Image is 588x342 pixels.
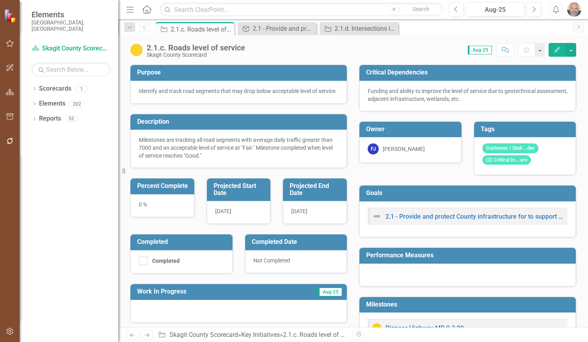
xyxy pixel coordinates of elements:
div: » » [158,331,347,340]
a: 2.1 - Provide and protect County infrastructure for to support resiliency, sustainability, and we... [240,24,314,33]
div: 202 [69,100,85,107]
a: 2.1.d. Intersections level of service [322,24,396,33]
a: Elements [39,99,65,108]
span: (2) Critical In...ure [482,155,531,165]
a: Key Initiatives [241,331,280,338]
span: Elements [32,10,110,19]
span: Aug-25 [468,46,492,54]
h3: Percent Complete [137,182,190,190]
div: FJ [368,143,379,154]
h3: Purpose [137,69,343,76]
span: [DATE] [291,208,307,214]
button: Aug-25 [466,2,525,17]
h3: Performance Measures [366,252,572,259]
h3: Projected End Date [290,182,343,196]
div: Not Completed [245,250,347,273]
h3: Critical Dependencies [366,69,572,76]
a: Skagit County Scorecard [32,44,110,53]
div: 52 [65,115,78,122]
a: Reports [39,114,61,123]
div: 1 [75,85,88,92]
div: [PERSON_NAME] [383,145,425,153]
h3: Completed Date [252,238,343,245]
span: Aug-25 [318,288,342,296]
span: [DATE] [215,208,231,214]
h3: Owner [366,126,458,133]
div: Skagit County Scorecard [147,52,245,58]
input: Search Below... [32,63,110,76]
div: Aug-25 [469,5,522,15]
span: Customer / Stak...der [482,143,538,153]
div: 2.1.d. Intersections level of service [335,24,396,33]
h3: Goals [366,190,572,197]
img: Not Defined [372,212,381,221]
div: 0 % [130,194,194,217]
img: ClearPoint Strategy [4,9,18,23]
img: Caution [130,44,143,56]
h3: Description [137,118,343,125]
small: [GEOGRAPHIC_DATA], [GEOGRAPHIC_DATA] [32,19,110,32]
div: 2.1.c. Roads level of service [171,24,233,34]
h3: Tags [481,126,572,133]
p: Identify and track road segments that may drop below acceptable level of service. [139,87,339,95]
img: Ken Hansen [567,2,581,17]
h3: Work In Progress [137,288,274,295]
div: 2.1 - Provide and protect County infrastructure for to support resiliency, sustainability, and we... [253,24,314,33]
p: Funding and ability to improve the level of service due to geotechnical assessment, adjacent infr... [368,87,568,103]
span: Search [413,6,430,12]
div: 2.1.c. Roads level of service [147,43,245,52]
h3: Projected Start Date [214,182,267,196]
h3: Completed [137,238,229,245]
p: Milestones are tracking all road segments with average daily traffic greater than 7000 and an acc... [139,136,339,160]
img: Caution [372,323,381,333]
a: Scorecards [39,84,71,93]
input: Search ClearPoint... [160,3,443,17]
div: 2.1.c. Roads level of service [283,331,360,338]
button: Search [402,4,441,15]
a: Skagit County Scorecard [169,331,238,338]
h3: Milestones [366,301,572,308]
